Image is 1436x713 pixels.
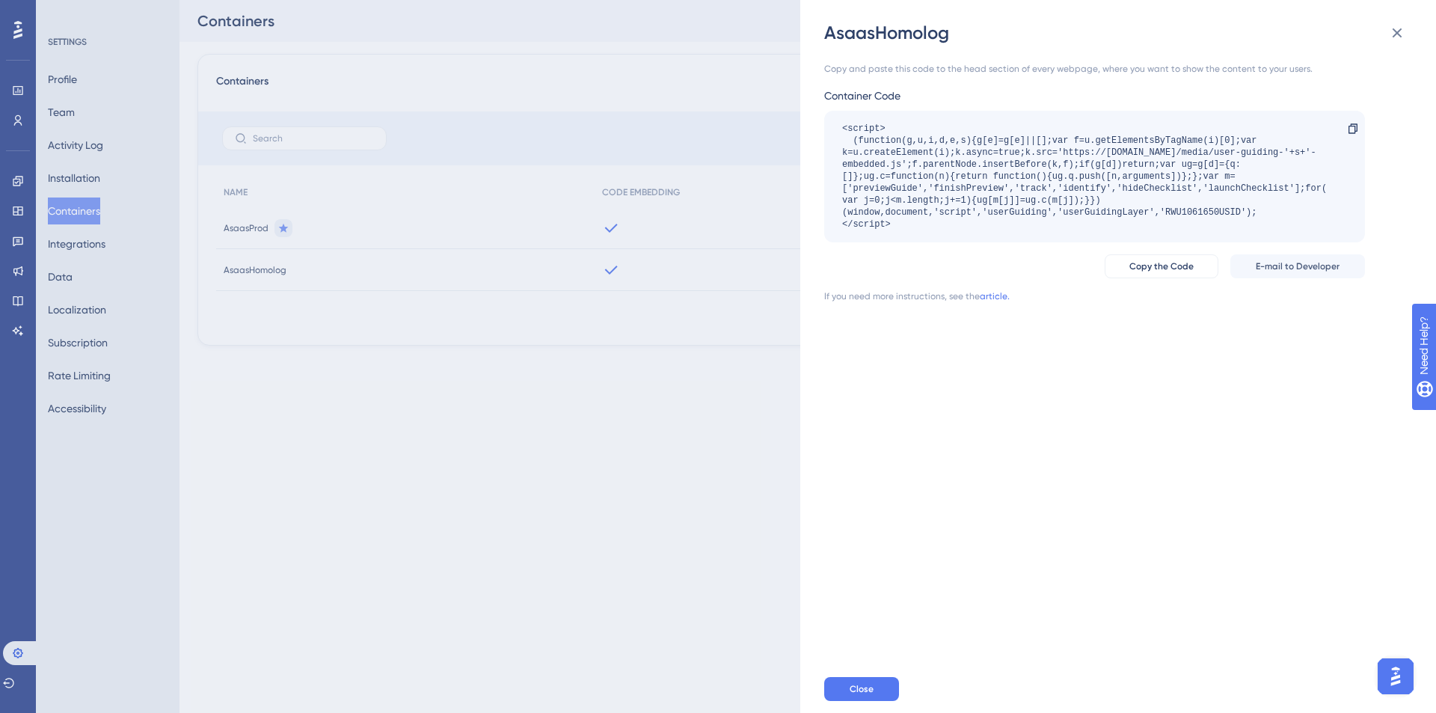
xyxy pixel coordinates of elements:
div: Container Code [824,87,1365,105]
div: AsaasHomolog [824,21,1415,45]
div: If you need more instructions, see the [824,290,980,302]
button: E-mail to Developer [1230,254,1365,278]
button: Close [824,677,899,701]
iframe: UserGuiding AI Assistant Launcher [1373,654,1418,699]
span: Copy the Code [1129,260,1194,272]
div: <script> (function(g,u,i,d,e,s){g[e]=g[e]||[];var f=u.getElementsByTagName(i)[0];var k=u.createEl... [842,123,1332,230]
span: Close [850,683,874,695]
div: Copy and paste this code to the head section of every webpage, where you want to show the content... [824,63,1365,75]
a: article. [980,290,1010,302]
button: Copy the Code [1105,254,1218,278]
span: E-mail to Developer [1256,260,1340,272]
span: Need Help? [35,4,93,22]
